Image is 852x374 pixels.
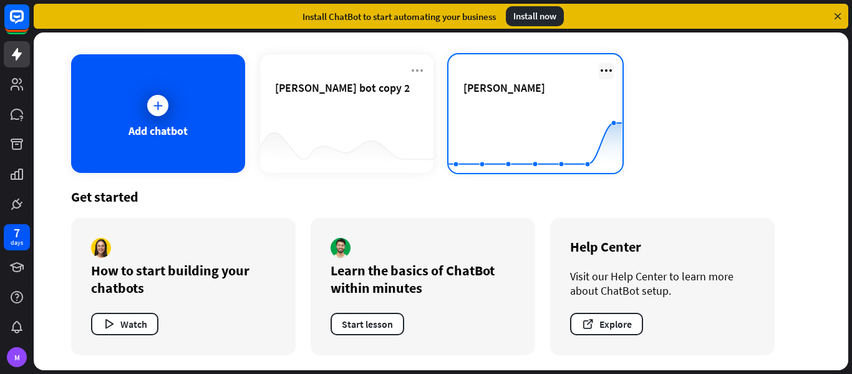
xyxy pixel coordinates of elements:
[570,269,755,298] div: Visit our Help Center to learn more about ChatBot setup.
[11,239,23,247] div: days
[71,188,811,205] div: Get started
[128,124,188,138] div: Add chatbot
[91,238,111,258] img: author
[570,313,643,335] button: Explore
[303,11,496,22] div: Install ChatBot to start automating your business
[275,81,410,95] span: Michelle bot copy 2
[570,238,755,255] div: Help Center
[506,6,564,26] div: Install now
[331,262,515,297] div: Learn the basics of ChatBot within minutes
[7,347,27,367] div: M
[91,313,158,335] button: Watch
[331,238,351,258] img: author
[463,81,545,95] span: Michelle bot
[10,5,47,42] button: Open LiveChat chat widget
[14,227,20,239] div: 7
[331,313,404,335] button: Start lesson
[91,262,276,297] div: How to start building your chatbots
[4,224,30,250] a: 7 days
